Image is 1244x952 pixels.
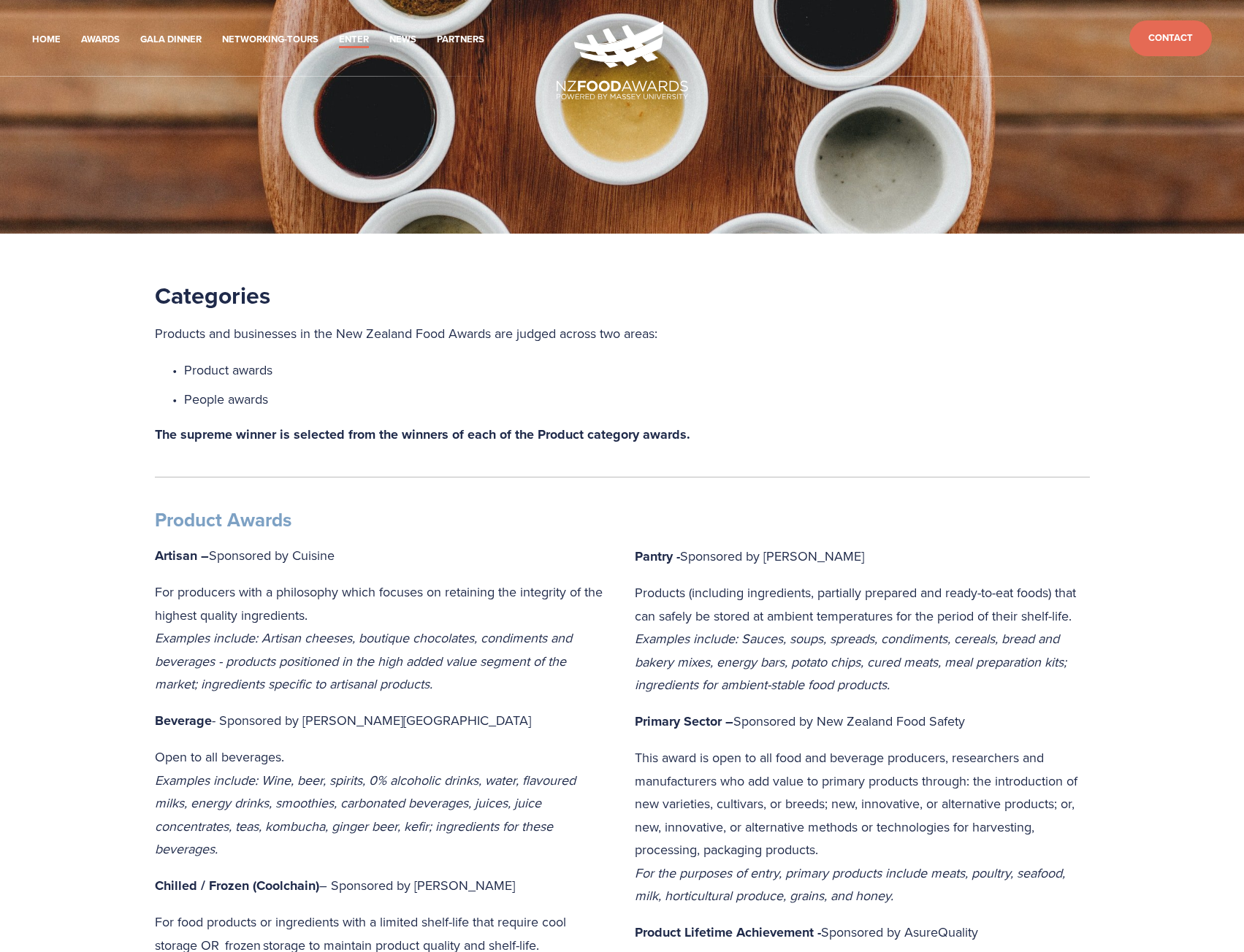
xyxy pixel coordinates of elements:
a: Contact [1129,20,1212,56]
strong: Chilled / Frozen (Coolchain) [155,876,319,895]
strong: Primary Sector – [635,712,733,731]
p: Sponsored by Cuisine [155,544,610,568]
p: Products (including ingredients, partially prepared and ready-to-eat foods) that can safely be st... [635,581,1090,696]
p: Sponsored by AsureQuality [635,921,1090,945]
a: Networking-Tours [222,31,318,48]
p: This award is open to all food and beverage producers, researchers and manufacturers who add valu... [635,746,1090,907]
a: Gala Dinner [140,31,202,48]
em: Examples include: Sauces, soups, spreads, condiments, cereals, bread and bakery mixes, energy bar... [635,629,1070,694]
a: Enter [339,31,369,48]
em: Examples include: Artisan cheeses, boutique chocolates, condiments and beverages - products posit... [155,629,576,693]
strong: Product Awards [155,506,291,534]
strong: Categories [155,278,270,312]
p: Sponsored by New Zealand Food Safety [635,710,1090,734]
strong: Artisan – [155,546,209,565]
p: – Sponsored by [PERSON_NAME] [155,874,610,898]
em: Examples include: Wine, beer, spirits, 0% alcoholic drinks, water, flavoured milks, energy drinks... [155,771,579,859]
a: News [389,31,416,48]
a: Home [32,31,61,48]
a: Partners [437,31,484,48]
em: For the purposes of entry, primary products include meats, poultry, seafood, milk, horticultural ... [635,864,1069,905]
p: Sponsored by [PERSON_NAME] [635,545,1090,569]
p: Products and businesses in the New Zealand Food Awards are judged across two areas: [155,322,1090,345]
p: Product awards [184,358,1090,382]
p: For producers with a philosophy which focuses on retaining the integrity of the highest quality i... [155,580,610,696]
strong: Product Lifetime Achievement - [635,923,821,942]
strong: Pantry - [635,547,680,566]
p: - Sponsored by [PERSON_NAME][GEOGRAPHIC_DATA] [155,709,610,733]
a: Awards [81,31,120,48]
strong: The supreme winner is selected from the winners of each of the Product category awards. [155,425,690,444]
p: People awards [184,388,1090,411]
p: Open to all beverages. [155,745,610,861]
strong: Beverage [155,711,212,730]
